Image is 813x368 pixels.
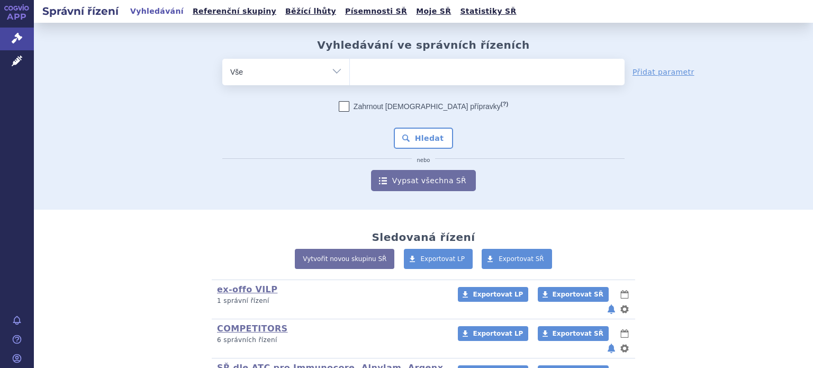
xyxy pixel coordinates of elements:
[499,255,544,263] span: Exportovat SŘ
[404,249,473,269] a: Exportovat LP
[421,255,465,263] span: Exportovat LP
[217,284,277,294] a: ex-offo VILP
[394,128,454,149] button: Hledat
[127,4,187,19] a: Vyhledávání
[619,327,630,340] button: lhůty
[538,326,609,341] a: Exportovat SŘ
[553,291,603,298] span: Exportovat SŘ
[317,39,530,51] h2: Vyhledávání ve správních řízeních
[342,4,410,19] a: Písemnosti SŘ
[619,288,630,301] button: lhůty
[372,231,475,244] h2: Sledovaná řízení
[371,170,476,191] a: Vypsat všechna SŘ
[217,324,288,334] a: COMPETITORS
[282,4,339,19] a: Běžící lhůty
[457,4,519,19] a: Statistiky SŘ
[217,297,444,306] p: 1 správní řízení
[413,4,454,19] a: Moje SŘ
[633,67,694,77] a: Přidat parametr
[606,303,617,316] button: notifikace
[553,330,603,337] span: Exportovat SŘ
[482,249,552,269] a: Exportovat SŘ
[34,4,127,19] h2: Správní řízení
[606,342,617,355] button: notifikace
[501,101,508,107] abbr: (?)
[458,287,528,302] a: Exportovat LP
[295,249,394,269] a: Vytvořit novou skupinu SŘ
[619,342,630,355] button: nastavení
[473,291,523,298] span: Exportovat LP
[473,330,523,337] span: Exportovat LP
[189,4,279,19] a: Referenční skupiny
[339,101,508,112] label: Zahrnout [DEMOGRAPHIC_DATA] přípravky
[217,336,444,345] p: 6 správních řízení
[458,326,528,341] a: Exportovat LP
[538,287,609,302] a: Exportovat SŘ
[619,303,630,316] button: nastavení
[412,157,436,164] i: nebo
